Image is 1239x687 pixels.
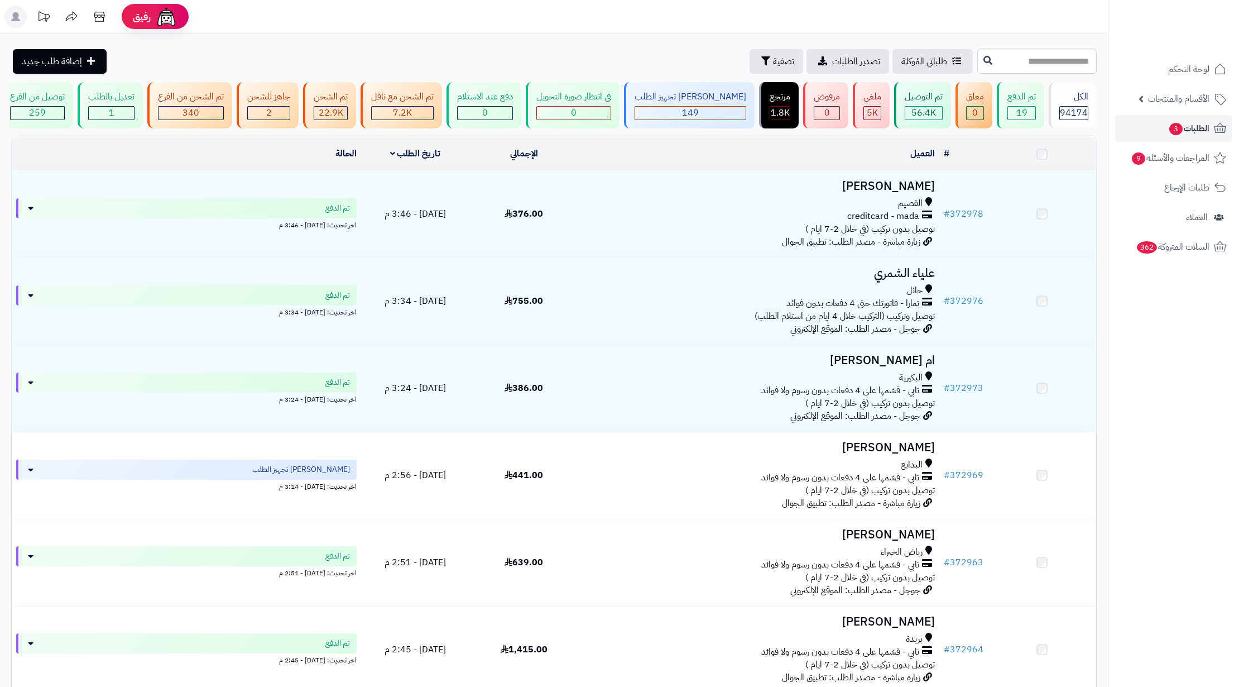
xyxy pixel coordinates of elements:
a: ملغي 5K [851,82,892,128]
a: تم التوصيل 56.4K [892,82,953,128]
span: البدايع [901,459,923,471]
h3: ام [PERSON_NAME] [583,354,935,367]
span: 1.8K [771,106,790,120]
span: 3 [1169,123,1183,135]
span: طلبات الإرجاع [1164,180,1209,195]
span: تم الدفع [325,290,350,301]
span: تابي - قسّمها على 4 دفعات بدون رسوم ولا فوائد [761,471,919,484]
span: 755.00 [505,294,543,308]
div: [PERSON_NAME] تجهيز الطلب [635,90,746,103]
h3: [PERSON_NAME] [583,441,935,454]
a: الطلبات3 [1115,115,1232,142]
div: مرتجع [770,90,790,103]
a: في انتظار صورة التحويل 0 [524,82,622,128]
span: 362 [1137,241,1157,254]
span: # [944,207,950,221]
span: 94174 [1060,106,1088,120]
a: الإجمالي [510,147,538,160]
div: تم التوصيل [905,90,943,103]
a: تحديثات المنصة [30,6,57,31]
a: #372969 [944,469,983,482]
span: تم الدفع [325,551,350,562]
a: السلات المتروكة362 [1115,233,1232,260]
span: 1 [109,106,114,120]
span: [DATE] - 2:56 م [385,469,446,482]
a: # [944,147,949,160]
div: 259 [11,107,64,120]
span: تابي - قسّمها على 4 دفعات بدون رسوم ولا فوائد [761,646,919,659]
span: تم الدفع [325,638,350,649]
div: اخر تحديث: [DATE] - 3:46 م [16,218,357,230]
span: تم الدفع [325,377,350,388]
span: رياض الخبراء [881,546,923,559]
span: توصيل وتركيب (التركيب خلال 4 ايام من استلام الطلب) [755,309,935,323]
div: الكل [1059,90,1088,103]
span: # [944,643,950,656]
a: معلق 0 [953,82,995,128]
span: تابي - قسّمها على 4 دفعات بدون رسوم ولا فوائد [761,384,919,397]
a: تعديل بالطلب 1 [75,82,145,128]
div: مرفوض [814,90,840,103]
span: طلباتي المُوكلة [901,55,947,68]
div: جاهز للشحن [247,90,290,103]
a: تاريخ الطلب [390,147,441,160]
span: البكيرية [899,371,923,384]
span: # [944,294,950,308]
div: اخر تحديث: [DATE] - 3:24 م [16,393,357,404]
a: جاهز للشحن 2 [234,82,301,128]
h3: [PERSON_NAME] [583,180,935,193]
span: # [944,556,950,569]
span: 56.4K [911,106,936,120]
span: تصدير الطلبات [832,55,880,68]
a: مرفوض 0 [801,82,851,128]
div: 1804 [770,107,790,120]
span: [PERSON_NAME] تجهيز الطلب [252,464,350,475]
span: 639.00 [505,556,543,569]
span: 22.9K [319,106,343,120]
span: 7.2K [393,106,412,120]
span: توصيل بدون تركيب (في خلال 2-7 ايام ) [805,222,935,236]
span: [DATE] - 2:51 م [385,556,446,569]
span: تابي - قسّمها على 4 دفعات بدون رسوم ولا فوائد [761,559,919,571]
img: logo-2.png [1163,30,1228,54]
span: السلات المتروكة [1136,239,1209,255]
span: توصيل بدون تركيب (في خلال 2-7 ايام ) [805,658,935,671]
span: 441.00 [505,469,543,482]
span: توصيل بدون تركيب (في خلال 2-7 ايام ) [805,397,935,410]
span: تمارا - فاتورتك حتى 4 دفعات بدون فوائد [786,297,919,310]
span: # [944,381,950,395]
span: القصيم [898,197,923,210]
span: 1,415.00 [501,643,548,656]
a: تم الشحن من الفرع 340 [145,82,234,128]
span: تم الدفع [325,203,350,214]
span: جوجل - مصدر الطلب: الموقع الإلكتروني [790,584,920,597]
span: زيارة مباشرة - مصدر الطلب: تطبيق الجوال [782,671,920,684]
div: ملغي [863,90,881,103]
span: 149 [682,106,699,120]
span: 0 [482,106,488,120]
a: طلبات الإرجاع [1115,174,1232,201]
a: المراجعات والأسئلة9 [1115,145,1232,171]
a: #372976 [944,294,983,308]
span: توصيل بدون تركيب (في خلال 2-7 ايام ) [805,484,935,497]
span: رفيق [133,10,151,23]
span: الطلبات [1168,121,1209,136]
a: مرتجع 1.8K [757,82,801,128]
div: 19 [1008,107,1035,120]
span: إضافة طلب جديد [22,55,82,68]
span: الأقسام والمنتجات [1148,91,1209,107]
span: العملاء [1186,209,1208,225]
a: العملاء [1115,204,1232,231]
span: [DATE] - 2:45 م [385,643,446,656]
div: 7223 [372,107,433,120]
h3: [PERSON_NAME] [583,528,935,541]
span: 340 [183,106,199,120]
div: تعديل بالطلب [88,90,135,103]
a: #372978 [944,207,983,221]
h3: علياء الشمري [583,267,935,280]
div: توصيل من الفرع [10,90,65,103]
a: طلباتي المُوكلة [892,49,973,74]
div: 0 [967,107,983,120]
span: 376.00 [505,207,543,221]
span: [DATE] - 3:34 م [385,294,446,308]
